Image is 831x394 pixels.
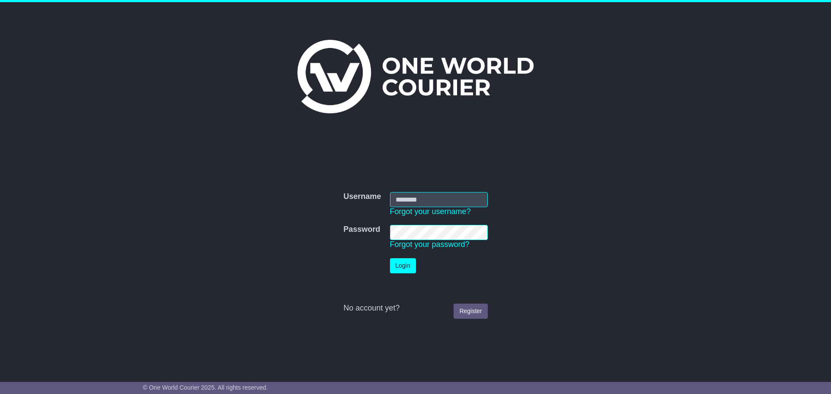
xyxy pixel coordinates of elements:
img: One World [297,40,534,113]
div: No account yet? [343,304,487,313]
a: Forgot your username? [390,207,471,216]
a: Register [454,304,487,319]
label: Password [343,225,380,234]
button: Login [390,258,416,273]
label: Username [343,192,381,202]
a: Forgot your password? [390,240,470,249]
span: © One World Courier 2025. All rights reserved. [143,384,268,391]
